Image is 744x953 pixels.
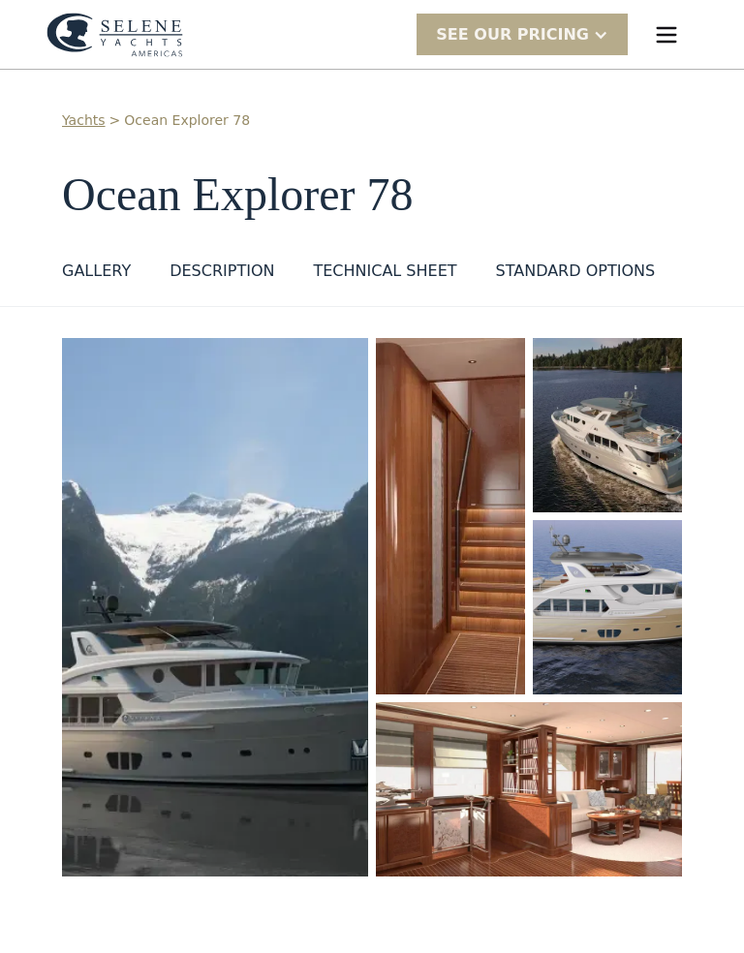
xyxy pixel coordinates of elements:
[46,13,183,57] img: logo
[313,260,456,291] a: Technical sheet
[170,260,274,283] div: DESCRIPTION
[62,260,131,283] div: GALLERY
[109,110,121,131] div: >
[313,260,456,283] div: Technical sheet
[170,260,274,291] a: DESCRIPTION
[436,23,589,46] div: SEE Our Pricing
[62,260,131,291] a: GALLERY
[62,110,106,131] a: Yachts
[124,110,250,131] a: Ocean Explorer 78
[496,260,656,291] a: standard options
[62,169,682,221] h1: Ocean Explorer 78
[496,260,656,283] div: standard options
